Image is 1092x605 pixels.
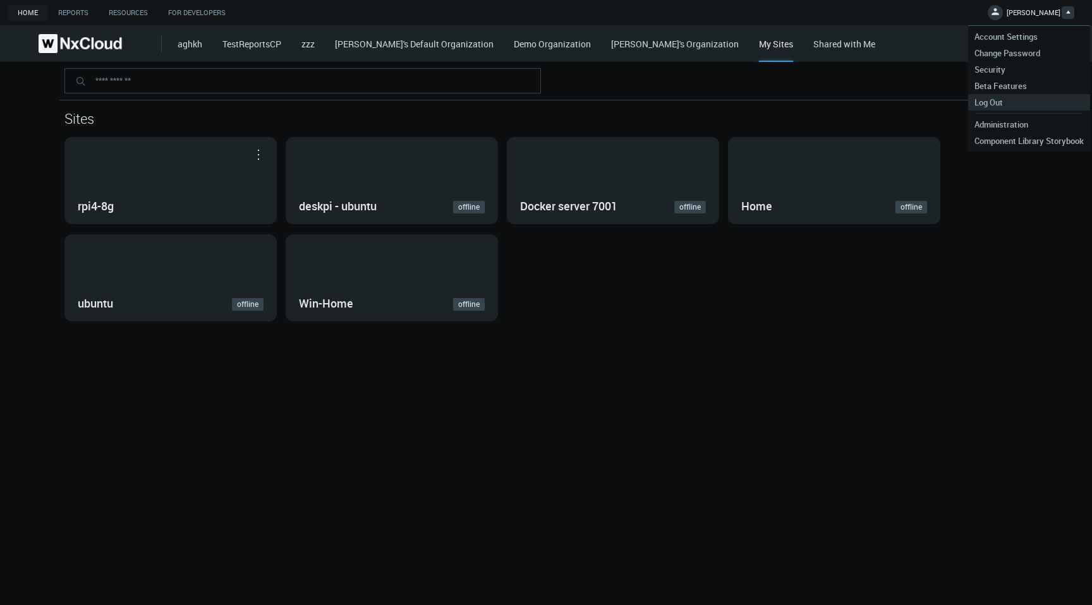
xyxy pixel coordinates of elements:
[158,5,236,21] a: For Developers
[968,80,1033,92] span: Beta Features
[64,109,94,128] span: Sites
[611,38,739,50] a: [PERSON_NAME]'s Organization
[301,38,315,50] a: zzz
[335,38,494,50] a: [PERSON_NAME]'s Default Organization
[178,38,202,50] a: aghkh
[813,38,875,50] a: Shared with Me
[8,5,48,21] a: Home
[741,198,772,213] nx-search-highlight: Home
[759,37,793,62] div: My Sites
[39,34,122,53] img: Nx Cloud logo
[895,201,927,213] a: offline
[968,31,1044,42] span: Account Settings
[299,198,377,213] nx-search-highlight: deskpi - ubuntu
[299,296,353,311] nx-search-highlight: Win-Home
[232,298,264,311] a: offline
[968,116,1090,133] a: Administration
[222,38,281,50] a: TestReportsCP
[968,47,1046,59] span: Change Password
[968,45,1090,61] a: Change Password
[968,28,1090,45] a: Account Settings
[48,5,99,21] a: Reports
[968,133,1090,149] a: Component Library Storybook
[968,135,1090,147] span: Component Library Storybook
[968,78,1090,94] a: Beta Features
[968,64,1012,75] span: Security
[968,97,1009,108] span: Log Out
[674,201,706,213] a: offline
[520,198,617,213] nx-search-highlight: Docker server 7001
[453,298,485,311] a: offline
[1007,8,1060,22] span: [PERSON_NAME]
[78,198,114,213] nx-search-highlight: rpi4-8g
[968,119,1034,130] span: Administration
[514,38,591,50] a: Demo Organization
[453,201,485,213] a: offline
[968,61,1090,78] a: Security
[78,296,113,311] nx-search-highlight: ubuntu
[99,5,158,21] a: Resources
